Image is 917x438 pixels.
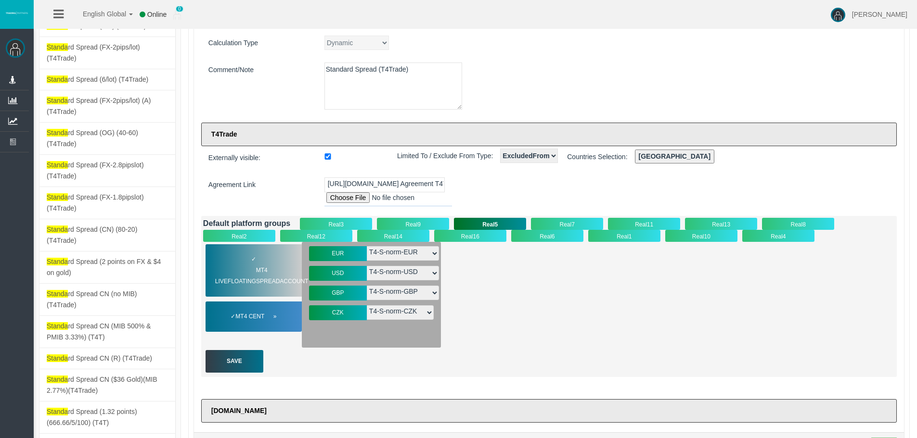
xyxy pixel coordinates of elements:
[831,8,845,22] img: user-image
[201,36,317,50] label: Calculation Type
[47,75,68,83] span: Standa
[47,375,68,383] span: Standa
[639,152,711,160] span: [GEOGRAPHIC_DATA]
[665,230,737,242] div: Real10
[635,150,715,163] button: Countries Selection:
[454,218,526,230] div: Real5
[47,161,144,180] span: rd Spread (FX-2.8pipslot) (T4Trade)
[742,230,814,242] div: Real4
[47,354,68,362] span: Standa
[332,289,344,296] span: GBP
[47,322,151,341] span: rd Spread CN (MIB 500% & PMIB 3.33%) (T4T)
[47,161,68,169] span: Standa
[203,218,290,229] div: Default platform groups
[47,375,157,394] span: rd Spread CN ($36 Gold)(MIB 2.77%)(T4Trade)
[47,354,152,362] span: rd Spread CN (R) (T4Trade)
[215,265,309,287] span: MT4 LiveFloatingSpreadAccount
[47,43,140,62] span: rd Spread (FX-2pips/lot) (T4Trade)
[47,225,68,233] span: Standa
[201,150,268,165] span: Externally visible:
[173,10,181,20] img: user_small.png
[47,193,144,212] span: rd Spread (FX-1.8pipslot) (T4Trade)
[201,123,897,146] label: T4Trade
[588,230,660,242] div: Real1
[608,218,680,230] div: Real11
[147,11,167,18] span: Online
[332,309,344,316] span: CZK
[201,63,317,77] label: Comment/Note
[762,218,834,230] div: Real8
[531,218,603,230] div: Real7
[206,350,263,373] div: Save
[357,230,429,242] div: Real14
[176,6,183,12] span: 0
[201,399,897,423] label: [DOMAIN_NAME]
[47,97,151,115] span: rd Spread (FX-2pips/lot) (A) (T4Trade)
[47,408,68,415] span: Standa
[203,230,275,242] div: Real2
[47,193,68,201] span: Standa
[685,218,757,230] div: Real13
[560,150,634,164] span: Countries Selection:
[47,290,137,309] span: rd Spread CN (no MIB) (T4Trade)
[332,270,344,276] span: USD
[47,129,68,137] span: Standa
[300,218,372,230] div: Real3
[511,230,583,242] div: Real6
[500,149,558,163] select: Limited To / Exclude From Type:
[47,97,68,104] span: Standa
[47,258,161,276] span: rd Spread (2 points on FX & $4 on gold)
[47,75,148,83] span: rd Spread (6/lot) (T4Trade)
[852,11,907,18] span: [PERSON_NAME]
[280,230,352,242] div: Real12
[47,258,68,265] span: Standa
[268,153,388,160] input: Externally visible:
[47,322,68,330] span: Standa
[201,177,317,192] label: Agreement Link
[434,230,506,242] div: Real16
[332,250,344,257] span: EUR
[206,301,302,332] div: ✓
[47,43,68,51] span: Standa
[206,244,302,297] div: ✓
[47,290,68,298] span: Standa
[70,10,126,18] span: English Global
[47,225,137,244] span: rd Spread (CN) (80-20) (T4Trade)
[47,408,137,426] span: rd Spread (1.32 points) (666.66/5/100) (T4T)
[47,129,138,148] span: rd Spread (OG) (40-60) (T4Trade)
[5,11,29,15] img: logo.svg
[235,311,276,322] span: MT4 Cent
[377,218,449,230] div: Real9
[390,149,500,163] span: Limited To / Exclude From Type:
